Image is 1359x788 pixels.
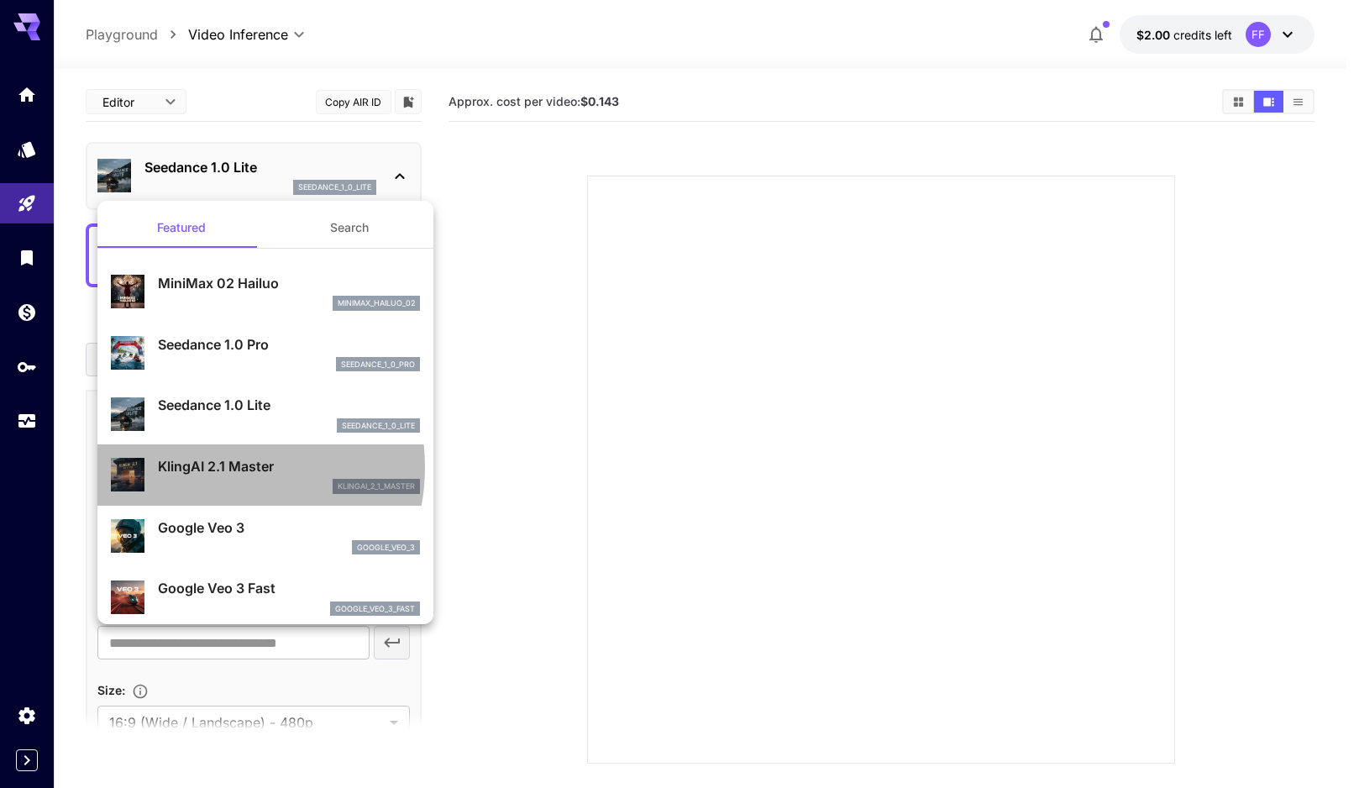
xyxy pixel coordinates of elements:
[265,208,433,248] button: Search
[111,266,420,318] div: MiniMax 02 Hailuominimax_hailuo_02
[342,420,415,432] p: seedance_1_0_lite
[111,449,420,501] div: KlingAI 2.1 Masterklingai_2_1_master
[111,388,420,439] div: Seedance 1.0 Liteseedance_1_0_lite
[158,517,420,538] p: Google Veo 3
[158,395,420,415] p: Seedance 1.0 Lite
[335,603,415,615] p: google_veo_3_fast
[111,571,420,623] div: Google Veo 3 Fastgoogle_veo_3_fast
[338,481,415,492] p: klingai_2_1_master
[111,328,420,379] div: Seedance 1.0 Proseedance_1_0_pro
[158,456,420,476] p: KlingAI 2.1 Master
[341,359,415,370] p: seedance_1_0_pro
[357,542,415,554] p: google_veo_3
[97,208,265,248] button: Featured
[158,334,420,355] p: Seedance 1.0 Pro
[338,297,415,309] p: minimax_hailuo_02
[158,273,420,293] p: MiniMax 02 Hailuo
[158,578,420,598] p: Google Veo 3 Fast
[111,511,420,562] div: Google Veo 3google_veo_3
